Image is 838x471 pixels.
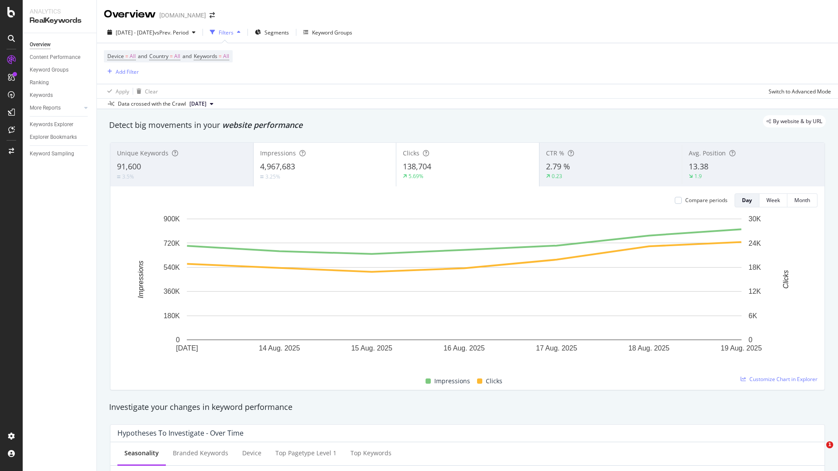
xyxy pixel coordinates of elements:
text: 17 Aug. 2025 [536,344,577,352]
div: Explorer Bookmarks [30,133,77,142]
span: Unique Keywords [117,149,168,157]
div: Keyword Groups [312,29,352,36]
div: Switch to Advanced Mode [769,88,831,95]
span: All [223,50,229,62]
div: Investigate your changes in keyword performance [109,402,826,413]
div: Keywords Explorer [30,120,73,129]
span: Device [107,52,124,60]
button: Day [735,193,759,207]
div: Branded Keywords [173,449,228,457]
div: 0.23 [552,172,562,180]
text: 18K [749,264,761,271]
div: Day [742,196,752,204]
text: 16 Aug. 2025 [443,344,484,352]
span: and [182,52,192,60]
text: Clicks [782,270,790,289]
text: 900K [164,215,180,223]
a: Ranking [30,78,90,87]
span: 2.79 % [546,161,570,172]
span: 4,967,683 [260,161,295,172]
div: More Reports [30,103,61,113]
div: Keyword Groups [30,65,69,75]
span: [DATE] - [DATE] [116,29,154,36]
text: 19 Aug. 2025 [721,344,762,352]
span: 138,704 [403,161,431,172]
button: Segments [251,25,292,39]
div: Data crossed with the Crawl [118,100,186,108]
text: 30K [749,215,761,223]
div: Overview [30,40,51,49]
div: 1.9 [694,172,702,180]
span: Country [149,52,168,60]
text: 15 Aug. 2025 [351,344,392,352]
text: 180K [164,312,180,320]
text: 360K [164,288,180,295]
a: Overview [30,40,90,49]
span: 1 [826,441,833,448]
button: Month [787,193,817,207]
text: 0 [749,336,752,344]
div: Top Pagetype Level 1 [275,449,337,457]
div: [DOMAIN_NAME] [159,11,206,20]
div: Hypotheses to Investigate - Over Time [117,429,244,437]
img: Equal [260,175,264,178]
a: More Reports [30,103,82,113]
text: 540K [164,264,180,271]
span: 2025 Aug. 17th [189,100,206,108]
a: Keywords Explorer [30,120,90,129]
text: 24K [749,239,761,247]
div: Week [766,196,780,204]
div: Clear [145,88,158,95]
div: Seasonality [124,449,159,457]
div: Content Performance [30,53,80,62]
span: CTR % [546,149,564,157]
div: 5.69% [409,172,423,180]
div: Apply [116,88,129,95]
span: Impressions [434,376,470,386]
span: 91,600 [117,161,141,172]
button: [DATE] [186,99,217,109]
button: Add Filter [104,66,139,77]
a: Explorer Bookmarks [30,133,90,142]
span: Impressions [260,149,296,157]
div: RealKeywords [30,16,89,26]
span: Clicks [403,149,419,157]
span: vs Prev. Period [154,29,189,36]
text: [DATE] [176,344,198,352]
div: arrow-right-arrow-left [209,12,215,18]
span: All [130,50,136,62]
text: 18 Aug. 2025 [628,344,670,352]
div: Top Keywords [350,449,392,457]
div: Month [794,196,810,204]
div: Overview [104,7,156,22]
button: Clear [133,84,158,98]
div: Filters [219,29,234,36]
text: 12K [749,288,761,295]
span: Customize Chart in Explorer [749,375,817,383]
div: Keyword Sampling [30,149,74,158]
a: Keywords [30,91,90,100]
span: = [125,52,128,60]
span: 13.38 [689,161,708,172]
div: Analytics [30,7,89,16]
div: 3.5% [122,173,134,180]
span: By website & by URL [773,119,822,124]
a: Customize Chart in Explorer [741,375,817,383]
button: Switch to Advanced Mode [765,84,831,98]
div: legacy label [763,115,826,127]
span: = [170,52,173,60]
button: Filters [206,25,244,39]
button: [DATE] - [DATE]vsPrev. Period [104,25,199,39]
button: Apply [104,84,129,98]
svg: A chart. [117,214,811,366]
button: Keyword Groups [300,25,356,39]
span: Segments [264,29,289,36]
text: 720K [164,239,180,247]
button: Week [759,193,787,207]
span: and [138,52,147,60]
div: Ranking [30,78,49,87]
div: 3.25% [265,173,280,180]
div: Compare periods [685,196,728,204]
text: 14 Aug. 2025 [259,344,300,352]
